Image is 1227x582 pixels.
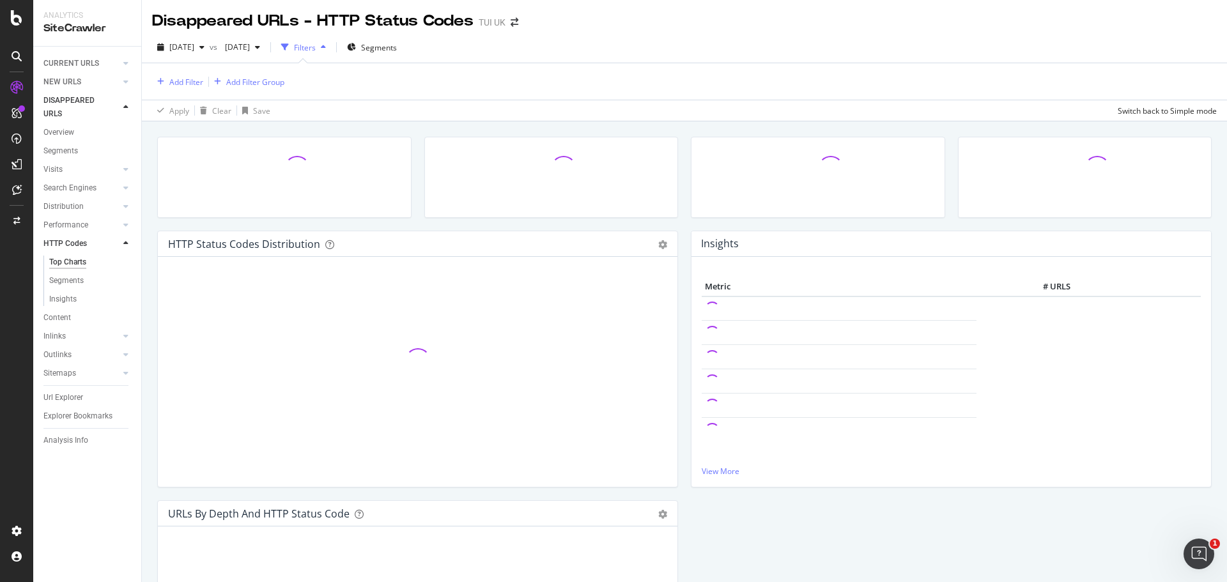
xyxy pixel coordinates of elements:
div: Url Explorer [43,391,83,404]
button: Clear [195,100,231,121]
div: Inlinks [43,330,66,343]
div: SiteCrawler [43,21,131,36]
span: 2025 Aug. 21st [220,42,250,52]
div: Distribution [43,200,84,213]
a: Visits [43,163,120,176]
a: Insights [49,293,132,306]
div: Visits [43,163,63,176]
a: Performance [43,218,120,232]
div: TUI UK [479,16,505,29]
div: Add Filter Group [226,77,284,88]
div: Insights [49,293,77,306]
button: Filters [276,37,331,57]
div: HTTP Codes [43,237,87,250]
a: Analysis Info [43,434,132,447]
div: NEW URLS [43,75,81,89]
button: Save [237,100,270,121]
div: Analysis Info [43,434,88,447]
a: CURRENT URLS [43,57,120,70]
span: 2025 Sep. 1st [169,42,194,52]
div: DISAPPEARED URLS [43,94,108,121]
div: Outlinks [43,348,72,362]
div: Content [43,311,71,325]
button: Add Filter [152,74,203,89]
button: Apply [152,100,189,121]
a: Url Explorer [43,391,132,404]
span: 1 [1210,539,1220,549]
h4: Insights [701,235,739,252]
div: gear [658,240,667,249]
iframe: Intercom live chat [1184,539,1214,569]
button: Switch back to Simple mode [1113,100,1217,121]
button: Add Filter Group [209,74,284,89]
div: Clear [212,105,231,116]
div: Analytics [43,10,131,21]
div: Performance [43,218,88,232]
button: [DATE] [152,37,210,57]
div: Apply [169,105,189,116]
a: Sitemaps [43,367,120,380]
div: Add Filter [169,77,203,88]
div: Save [253,105,270,116]
button: Segments [342,37,402,57]
a: Inlinks [43,330,120,343]
div: HTTP Status Codes Distribution [168,238,320,250]
a: Explorer Bookmarks [43,410,132,423]
a: Segments [43,144,132,158]
div: Explorer Bookmarks [43,410,112,423]
a: Distribution [43,200,120,213]
a: DISAPPEARED URLS [43,94,120,121]
div: Sitemaps [43,367,76,380]
button: [DATE] [220,37,265,57]
span: vs [210,42,220,52]
div: URLs by Depth and HTTP Status Code [168,507,350,520]
div: arrow-right-arrow-left [511,18,518,27]
a: NEW URLS [43,75,120,89]
a: Content [43,311,132,325]
a: Outlinks [43,348,120,362]
div: Filters [294,42,316,53]
div: gear [658,510,667,519]
div: Overview [43,126,74,139]
div: Disappeared URLs - HTTP Status Codes [152,10,474,32]
a: Search Engines [43,181,120,195]
a: HTTP Codes [43,237,120,250]
div: Switch back to Simple mode [1118,105,1217,116]
a: Top Charts [49,256,132,269]
a: View More [702,466,1201,477]
div: Search Engines [43,181,96,195]
span: Segments [361,42,397,53]
a: Overview [43,126,132,139]
div: CURRENT URLS [43,57,99,70]
a: Segments [49,274,132,287]
div: Segments [49,274,84,287]
th: Metric [702,277,976,296]
div: Segments [43,144,78,158]
th: # URLS [976,277,1074,296]
div: Top Charts [49,256,86,269]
